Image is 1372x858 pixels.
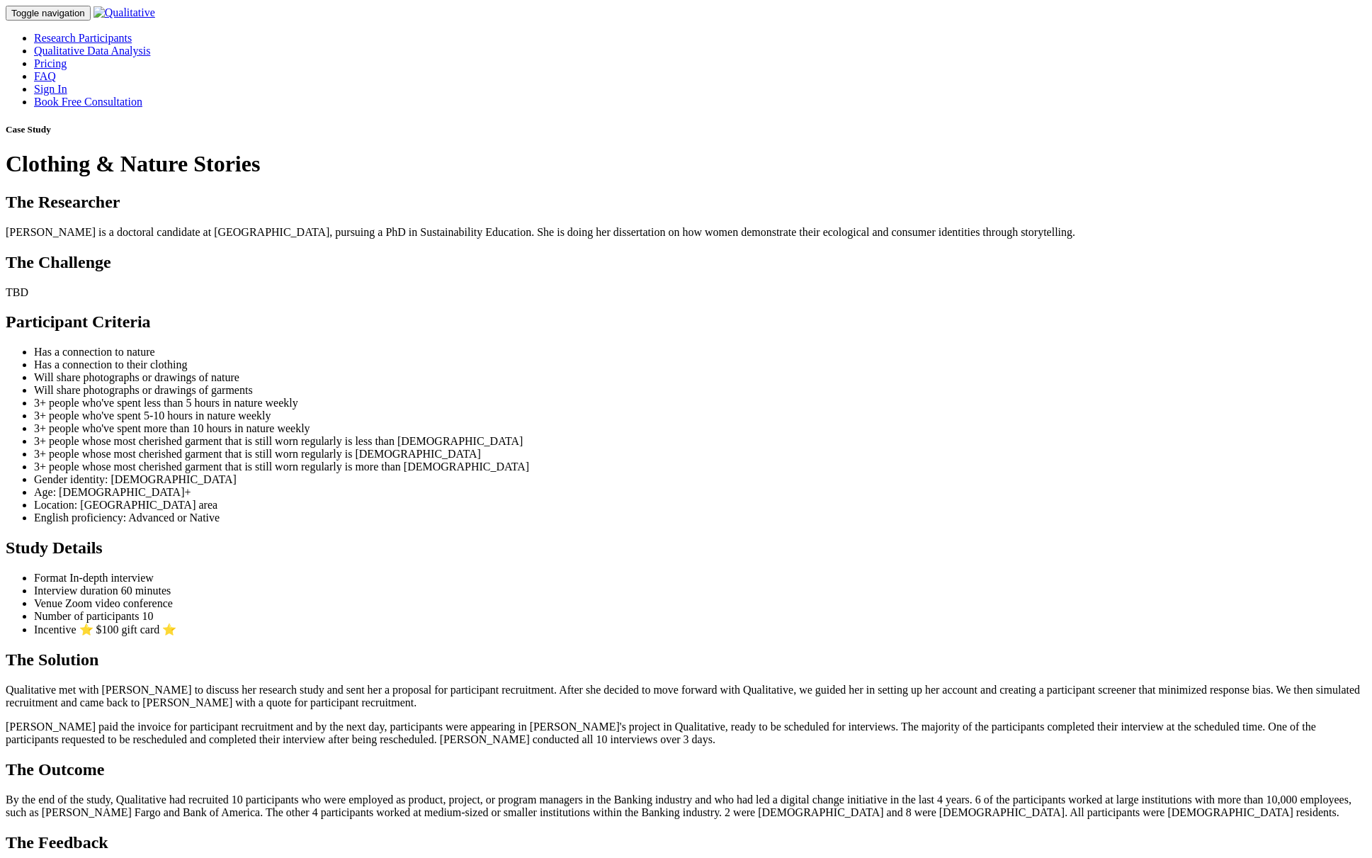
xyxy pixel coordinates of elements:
[6,151,1366,177] h1: Clothing & Nature Stories
[34,32,132,44] a: Research Participants
[6,226,1366,239] p: [PERSON_NAME] is a doctoral candidate at [GEOGRAPHIC_DATA], pursuing a PhD in Sustainability Educ...
[34,45,150,57] a: Qualitative Data Analysis
[34,96,142,108] a: Book Free Consultation
[69,572,154,584] span: In-depth interview
[34,397,1366,410] li: 3+ people who've spent less than 5 hours in nature weekly
[6,721,1366,746] p: [PERSON_NAME] paid the invoice for participant recruitment and by the next day, participants were...
[6,760,1366,779] h2: The Outcome
[6,6,91,21] button: Toggle navigation
[11,8,85,18] span: Toggle navigation
[93,6,155,19] img: Qualitative
[34,473,1366,486] li: Gender identity: [DEMOGRAPHIC_DATA]
[6,193,1366,212] h2: The Researcher
[34,57,67,69] a: Pricing
[34,422,1366,435] li: 3+ people who've spent more than 10 hours in nature weekly
[6,312,1366,332] h2: Participant Criteria
[34,70,56,82] a: FAQ
[6,684,1366,709] p: Qualitative met with [PERSON_NAME] to discuss her research study and sent her a proposal for part...
[6,833,1366,852] h2: The Feedback
[6,538,1366,558] h2: Study Details
[34,461,1366,473] li: 3+ people whose most cherished garment that is still worn regularly is more than [DEMOGRAPHIC_DATA]
[6,286,1366,299] p: TBD
[34,448,1366,461] li: 3+ people whose most cherished garment that is still worn regularly is [DEMOGRAPHIC_DATA]
[34,585,118,597] span: Interview duration
[34,623,76,636] span: Incentive
[34,83,67,95] a: Sign In
[34,346,1366,359] li: Has a connection to nature
[6,794,1366,819] p: By the end of the study, Qualitative had recruited 10 participants who were employed as product, ...
[65,597,173,609] span: Zoom video conference
[142,610,153,622] span: 10
[79,623,177,636] span: ⭐ $100 gift card ⭐
[34,512,1366,524] li: English proficiency: Advanced or Native
[34,435,1366,448] li: 3+ people whose most cherished garment that is still worn regularly is less than [DEMOGRAPHIC_DATA]
[6,650,1366,670] h2: The Solution
[6,253,1366,272] h2: The Challenge
[121,585,171,597] span: 60 minutes
[34,572,67,584] span: Format
[34,597,62,609] span: Venue
[34,610,139,622] span: Number of participants
[34,384,1366,397] li: Will share photographs or drawings of garments
[34,499,1366,512] li: Location: [GEOGRAPHIC_DATA] area
[6,124,1366,135] h5: Case Study
[34,486,1366,499] li: Age: [DEMOGRAPHIC_DATA]+
[34,410,1366,422] li: 3+ people who've spent 5-10 hours in nature weekly
[34,371,1366,384] li: Will share photographs or drawings of nature
[34,359,1366,371] li: Has a connection to their clothing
